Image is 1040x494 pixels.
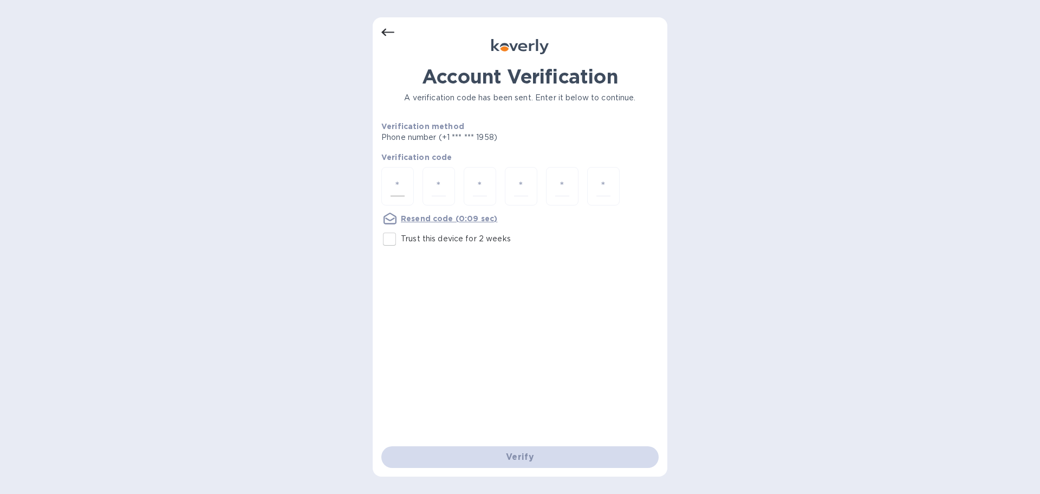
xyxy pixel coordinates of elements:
[381,152,659,163] p: Verification code
[381,132,580,143] p: Phone number (+1 *** *** 1958)
[381,65,659,88] h1: Account Verification
[401,233,511,245] p: Trust this device for 2 weeks
[401,214,497,223] u: Resend code (0:09 sec)
[381,92,659,104] p: A verification code has been sent. Enter it below to continue.
[381,122,464,131] b: Verification method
